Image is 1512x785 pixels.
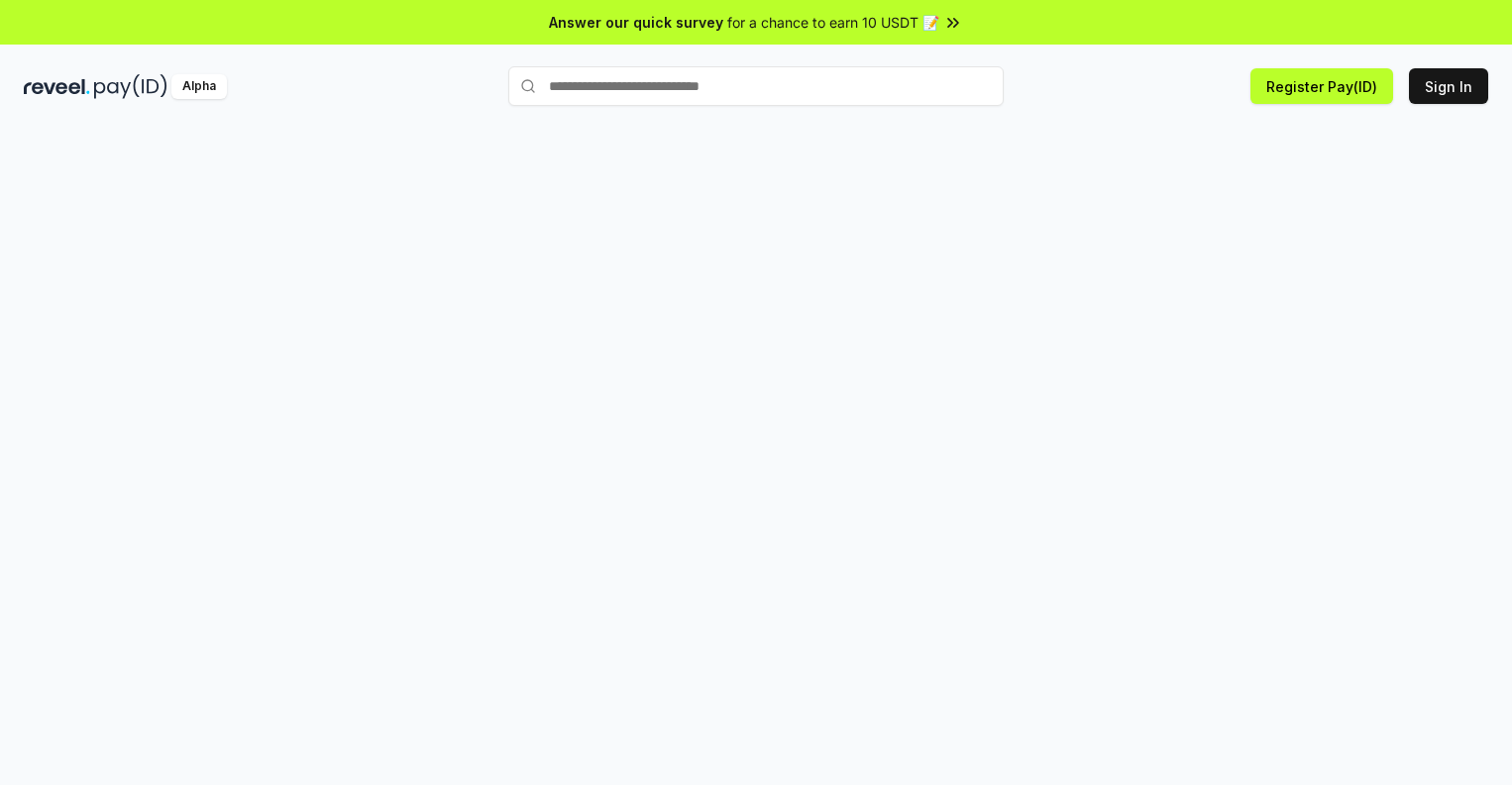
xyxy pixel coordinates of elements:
[1409,68,1488,104] button: Sign In
[727,12,939,33] span: for a chance to earn 10 USDT 📝
[171,74,227,99] div: Alpha
[549,12,723,33] span: Answer our quick survey
[1250,68,1393,104] button: Register Pay(ID)
[24,74,90,99] img: reveel_dark
[94,74,167,99] img: pay_id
